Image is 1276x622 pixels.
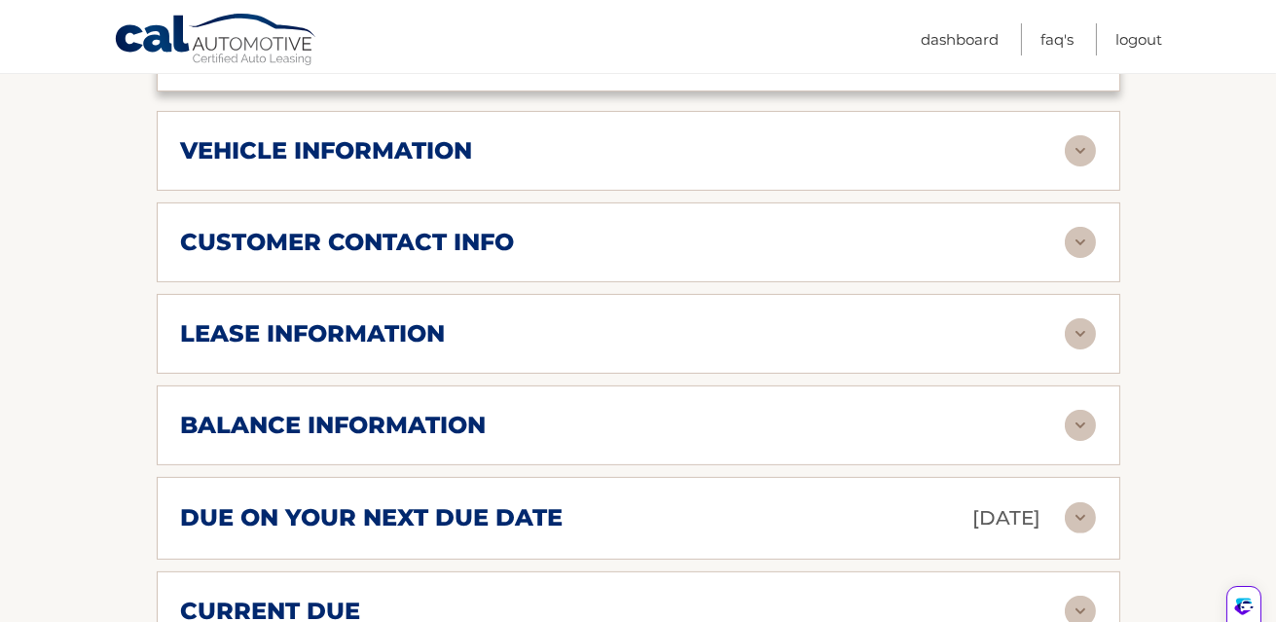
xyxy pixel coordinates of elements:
[1065,227,1096,258] img: accordion-rest.svg
[1065,135,1096,166] img: accordion-rest.svg
[181,228,515,257] h2: customer contact info
[1065,410,1096,441] img: accordion-rest.svg
[181,136,473,165] h2: vehicle information
[1040,23,1074,55] a: FAQ's
[1065,502,1096,533] img: accordion-rest.svg
[921,23,999,55] a: Dashboard
[181,319,446,348] h2: lease information
[1065,318,1096,349] img: accordion-rest.svg
[973,501,1041,535] p: [DATE]
[114,13,318,69] a: Cal Automotive
[1115,23,1162,55] a: Logout
[1230,592,1258,620] img: wiRPAZEX6Qd5GkipxmnKhIy308phxjiv+EHaKbQ5Ce+h88AAAAASUVORK5CYII=
[181,503,564,532] h2: due on your next due date
[181,411,487,440] h2: balance information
